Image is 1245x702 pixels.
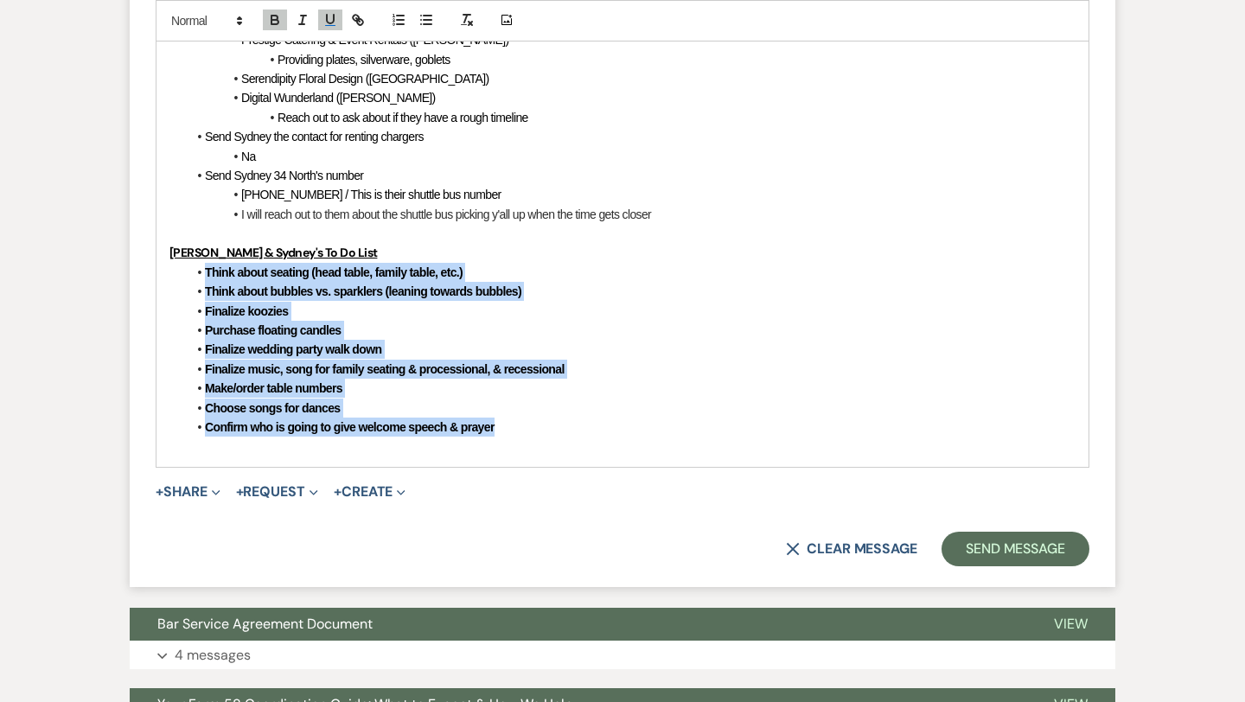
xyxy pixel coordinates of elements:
span: Bar Service Agreement Document [157,615,373,633]
strong: Think about bubbles vs. sparklers (leaning towards bubbles) [205,284,521,298]
button: View [1026,608,1115,641]
button: Bar Service Agreement Document [130,608,1026,641]
strong: Think about seating (head table, family table, etc.) [205,265,463,279]
strong: Confirm who is going to give welcome speech & prayer [205,420,495,434]
span: + [236,485,244,499]
span: Digital Wunderland ([PERSON_NAME]) [241,91,436,105]
button: Share [156,485,220,499]
span: Reach out to ask about if they have a rough timeline [278,111,528,124]
strong: Make/order table numbers [205,381,342,395]
li: I will reach out to them about the shuttle bus picking y'all up when the time gets closer [187,205,1076,224]
strong: Finalize wedding party walk down [205,342,381,356]
button: Send Message [942,532,1089,566]
strong: Choose songs for dances [205,401,340,415]
span: Serendipity Floral Design ([GEOGRAPHIC_DATA]) [241,72,489,86]
button: Request [236,485,318,499]
span: [PHONE_NUMBER] / This is their shuttle bus number [241,188,501,201]
button: 4 messages [130,641,1115,670]
span: + [156,485,163,499]
span: Na [241,150,256,163]
span: View [1054,615,1088,633]
button: Clear message [786,542,917,556]
span: Providing plates, silverware, goblets [278,53,450,67]
strong: Finalize koozies [205,304,288,318]
strong: Finalize music, song for family seating & processional, & recessional [205,362,565,376]
u: [PERSON_NAME] & Sydney's To Do List [169,245,377,260]
span: Send Sydney 34 North's number [205,169,363,182]
button: Create [334,485,405,499]
span: Send Sydney the contact for renting chargers [205,130,424,144]
span: + [334,485,342,499]
p: 4 messages [175,644,251,667]
strong: Purchase floating candles [205,323,342,337]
